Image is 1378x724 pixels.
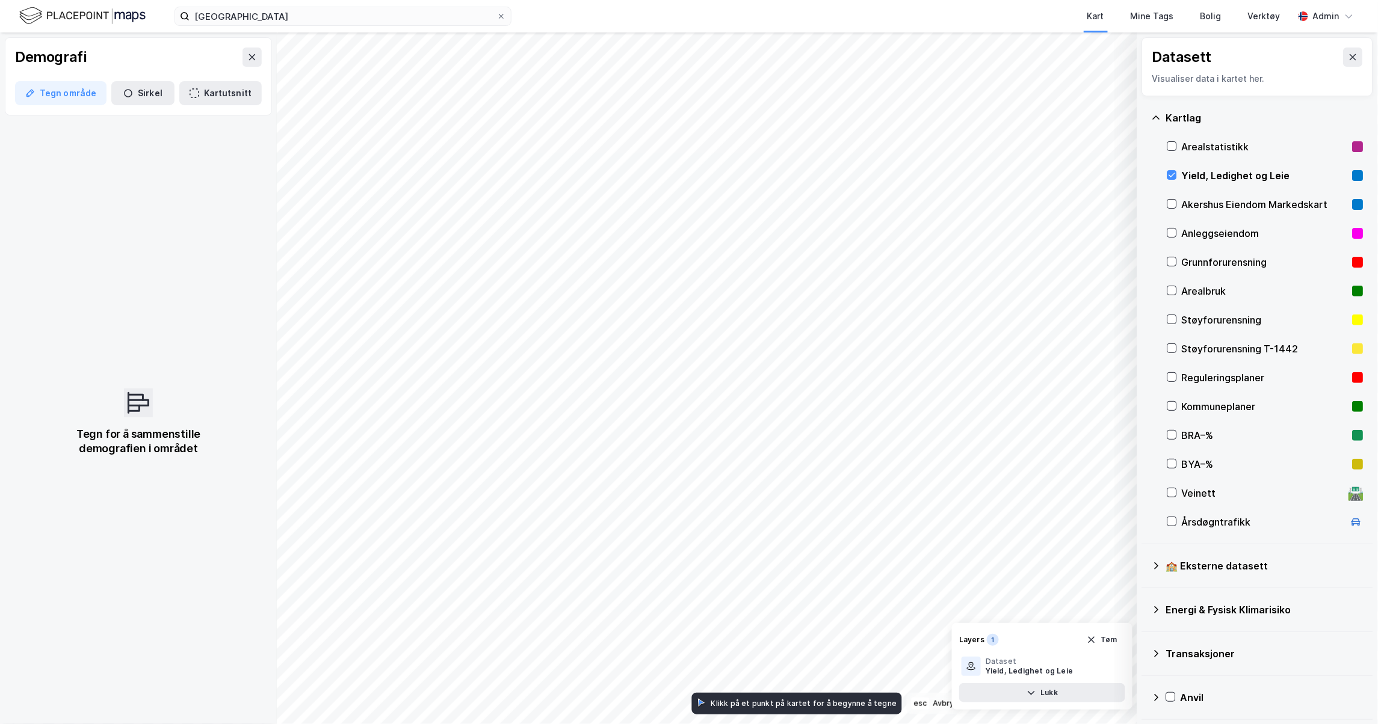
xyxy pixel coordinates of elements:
button: Sirkel [111,81,175,105]
div: BRA–% [1182,428,1348,443]
div: Dataset [986,657,1074,666]
div: Anvil [1181,690,1364,705]
div: Akershus Eiendom Markedskart [1182,197,1348,212]
div: Årsdøgntrafikk [1182,515,1344,529]
div: Yield, Ledighet og Leie [1182,168,1348,183]
div: Tegn for å sammenstille demografien i området [61,427,215,456]
div: Reguleringsplaner [1182,370,1348,385]
input: Søk på adresse, matrikkel, gårdeiere, leietakere eller personer [190,7,496,25]
div: Demografi [15,48,86,67]
div: Støyforurensning [1182,313,1348,327]
div: Energi & Fysisk Klimarisiko [1166,603,1364,617]
div: 🛣️ [1349,485,1365,501]
div: Datasett [1152,48,1212,67]
button: Kartutsnitt [179,81,262,105]
div: BYA–% [1182,457,1348,471]
div: Layers [959,635,984,645]
div: Bolig [1200,9,1222,23]
div: Grunnforurensning [1182,255,1348,269]
div: Anleggseiendom [1182,226,1348,241]
div: Kartlag [1166,111,1364,125]
div: Kart [1087,9,1104,23]
button: Lukk [959,683,1125,702]
div: Admin [1313,9,1339,23]
img: logo.f888ab2527a4732fd821a326f86c7f29.svg [19,5,146,26]
div: 1 [987,634,999,646]
button: Tegn område [15,81,107,105]
div: Arealbruk [1182,284,1348,298]
button: Tøm [1079,630,1125,649]
div: Yield, Ledighet og Leie [986,666,1074,676]
div: Veinett [1182,486,1344,500]
div: Visualiser data i kartet her. [1152,72,1363,86]
div: Verktøy [1248,9,1281,23]
div: Transaksjoner [1166,646,1364,661]
div: Kommuneplaner [1182,399,1348,414]
div: Støyforurensning T-1442 [1182,342,1348,356]
div: Mine Tags [1131,9,1174,23]
div: Arealstatistikk [1182,140,1348,154]
iframe: Chat Widget [1318,666,1378,724]
div: 🏫 Eksterne datasett [1166,559,1364,573]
